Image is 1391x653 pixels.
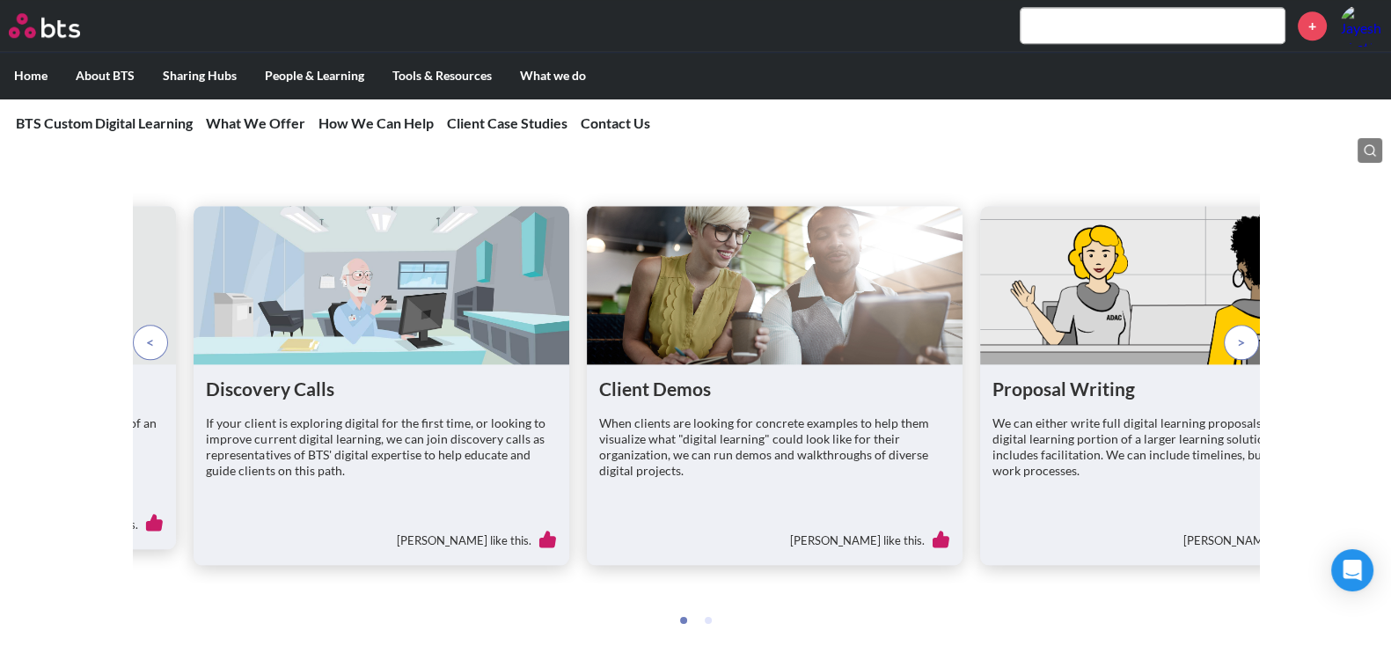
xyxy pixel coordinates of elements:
[62,53,149,99] label: About BTS
[506,53,600,99] label: What we do
[992,517,1343,553] div: [PERSON_NAME] like this.
[378,53,506,99] label: Tools & Resources
[206,377,557,400] h1: Discovery Calls
[992,377,1343,400] h1: Proposal Writing
[447,114,567,131] a: Client Case Studies
[206,114,305,131] a: What We Offer
[1340,4,1382,47] a: Profile
[149,53,251,99] label: Sharing Hubs
[16,114,193,131] a: BTS Custom Digital Learning
[9,13,80,38] img: BTS Logo
[251,53,378,99] label: People & Learning
[581,114,650,131] a: Contact Us
[318,114,434,131] a: How We Can Help
[599,517,950,553] div: [PERSON_NAME] like this.
[992,415,1343,480] p: We can either write full digital learning proposals, or create the digital learning portion of a ...
[1340,4,1382,47] img: Jayesh Bhatt
[599,377,950,400] h1: Client Demos
[599,415,950,480] p: When clients are looking for concrete examples to help them visualize what "digital learning" cou...
[1298,11,1327,40] a: +
[206,415,557,480] p: If your client is exploring digital for the first time, or looking to improve current digital lea...
[1331,549,1373,591] div: Open Intercom Messenger
[9,13,113,38] a: Go home
[206,517,557,553] div: [PERSON_NAME] like this.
